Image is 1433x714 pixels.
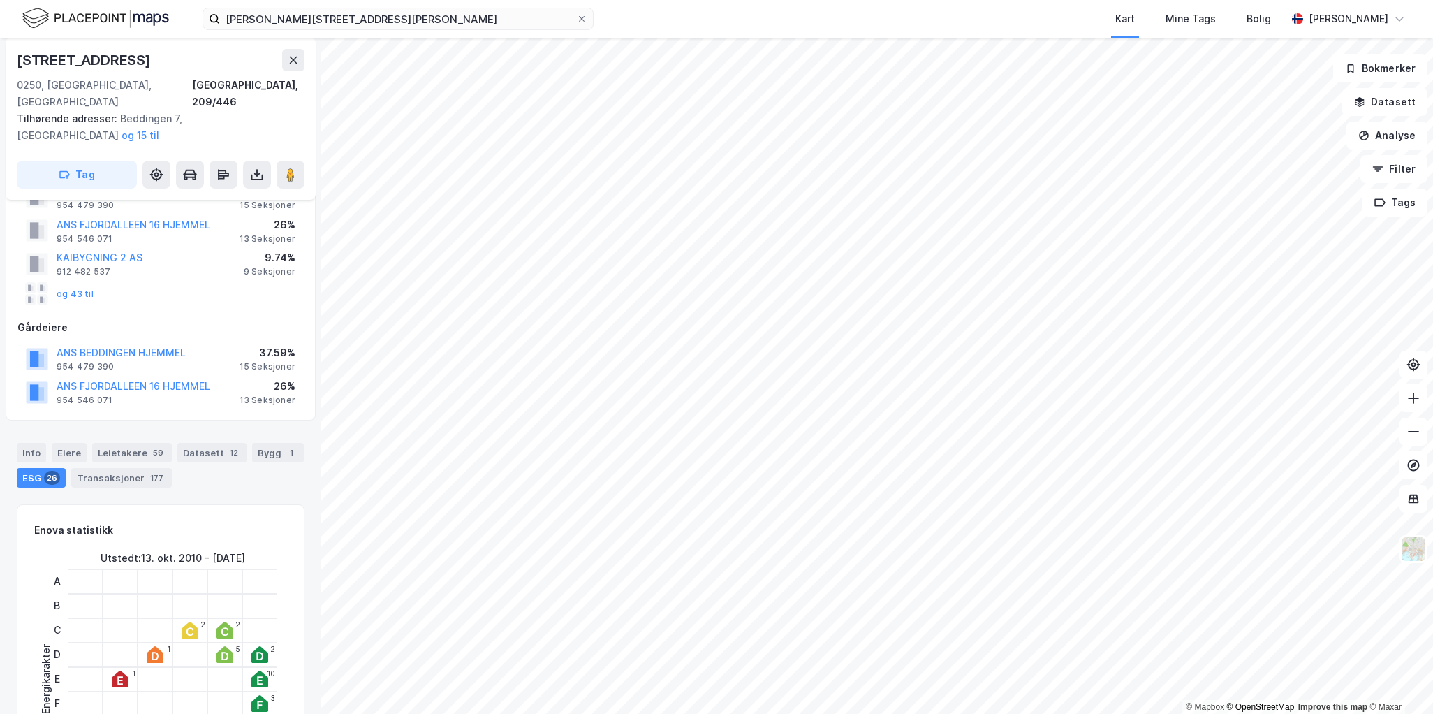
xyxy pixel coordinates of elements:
[17,319,304,336] div: Gårdeiere
[44,471,60,485] div: 26
[17,443,46,462] div: Info
[1298,702,1367,712] a: Improve this map
[147,471,166,485] div: 177
[177,443,247,462] div: Datasett
[271,694,275,702] div: 3
[240,200,295,211] div: 15 Seksjoner
[57,233,112,245] div: 954 546 071
[1186,702,1224,712] a: Mapbox
[48,594,66,618] div: B
[1342,88,1427,116] button: Datasett
[235,620,240,629] div: 2
[57,361,114,372] div: 954 479 390
[240,378,295,395] div: 26%
[1227,702,1295,712] a: OpenStreetMap
[48,618,66,643] div: C
[1247,10,1271,27] div: Bolig
[244,266,295,277] div: 9 Seksjoner
[17,110,293,144] div: Beddingen 7, [GEOGRAPHIC_DATA]
[57,266,110,277] div: 912 482 537
[92,443,172,462] div: Leietakere
[150,446,166,460] div: 59
[48,643,66,667] div: D
[48,569,66,594] div: A
[48,667,66,692] div: E
[22,6,169,31] img: logo.f888ab2527a4732fd821a326f86c7f29.svg
[240,233,295,245] div: 13 Seksjoner
[1360,155,1427,183] button: Filter
[38,644,54,714] div: Energikarakter
[1115,10,1135,27] div: Kart
[240,395,295,406] div: 13 Seksjoner
[34,522,113,539] div: Enova statistikk
[57,200,114,211] div: 954 479 390
[270,645,275,653] div: 2
[236,645,240,653] div: 5
[227,446,241,460] div: 12
[57,395,112,406] div: 954 546 071
[1333,54,1427,82] button: Bokmerker
[240,361,295,372] div: 15 Seksjoner
[192,77,304,110] div: [GEOGRAPHIC_DATA], 209/446
[240,217,295,233] div: 26%
[1400,536,1427,562] img: Z
[1166,10,1216,27] div: Mine Tags
[167,645,170,653] div: 1
[1346,122,1427,150] button: Analyse
[244,249,295,266] div: 9.74%
[132,669,135,678] div: 1
[284,446,298,460] div: 1
[240,344,295,361] div: 37.59%
[267,669,275,678] div: 10
[101,550,245,567] div: Utstedt : 13. okt. 2010 - [DATE]
[1362,189,1427,217] button: Tags
[52,443,87,462] div: Eiere
[17,112,120,124] span: Tilhørende adresser:
[220,8,576,29] input: Søk på adresse, matrikkel, gårdeiere, leietakere eller personer
[17,161,137,189] button: Tag
[71,468,172,488] div: Transaksjoner
[17,77,192,110] div: 0250, [GEOGRAPHIC_DATA], [GEOGRAPHIC_DATA]
[1363,647,1433,714] iframe: Chat Widget
[17,468,66,488] div: ESG
[252,443,304,462] div: Bygg
[17,49,154,71] div: [STREET_ADDRESS]
[200,620,205,629] div: 2
[1309,10,1388,27] div: [PERSON_NAME]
